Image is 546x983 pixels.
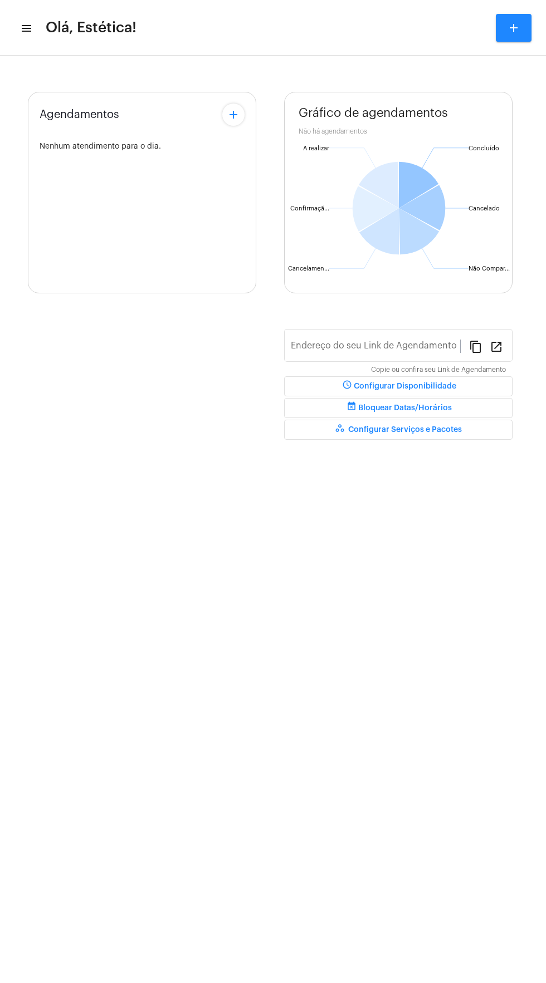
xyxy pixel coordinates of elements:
[469,145,499,151] text: Concluído
[284,398,513,418] button: Bloquear Datas/Horários
[345,401,358,415] mat-icon: event_busy
[290,205,329,212] text: Confirmaçã...
[490,340,503,353] mat-icon: open_in_new
[288,266,329,272] text: Cancelamen...
[299,106,448,120] span: Gráfico de agendamentos
[507,21,520,35] mat-icon: add
[40,109,119,121] span: Agendamentos
[40,142,245,151] div: Nenhum atendimento para o dia.
[469,340,482,353] mat-icon: content_copy
[227,108,240,121] mat-icon: add
[340,382,456,390] span: Configurar Disponibilidade
[469,205,500,212] text: Cancelado
[284,420,513,440] button: Configurar Serviços e Pacotes
[20,22,31,35] mat-icon: sidenav icon
[284,376,513,396] button: Configurar Disponibilidade
[303,145,329,151] text: A realizar
[371,366,506,374] mat-hint: Copie ou confira seu Link de Agendamento
[340,380,354,393] mat-icon: schedule
[291,343,460,353] input: Link
[46,19,136,37] span: Olá, Estética!
[469,266,510,272] text: Não Compar...
[335,426,462,434] span: Configurar Serviços e Pacotes
[335,423,348,436] mat-icon: workspaces_outlined
[345,404,452,412] span: Bloquear Datas/Horários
